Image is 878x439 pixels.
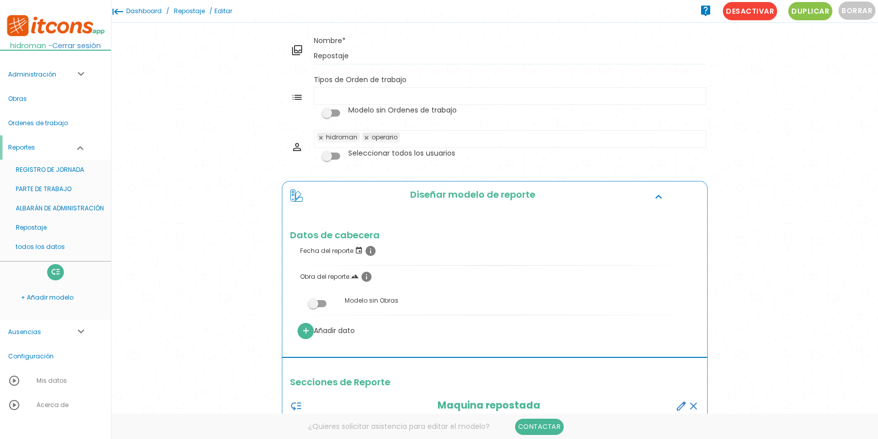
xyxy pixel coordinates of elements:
[291,91,303,103] i: list
[290,396,302,415] a: low_priority
[650,190,667,203] i: expand_more
[290,377,700,387] h2: Secciones de Reporte
[75,135,87,160] i: expand_more
[687,400,700,412] i: clear
[290,291,700,310] label: Modelo sin Obras
[52,41,101,51] a: Cerrar sesión
[364,245,377,257] i: info
[372,134,397,140] div: operario
[326,134,357,140] div: hidroman
[282,230,707,240] h2: Datos de cabecera
[291,44,303,56] i: all_inbox
[314,35,346,46] label: Nombre
[214,7,232,15] span: Editar
[75,320,87,344] i: expand_more
[8,393,20,417] i: play_circle
[290,323,495,339] div: Añadir dato
[675,400,687,412] i: create
[112,1,124,23] i: keyboard_tab
[348,105,457,115] label: Modelo sin Ordenes de trabajo
[314,75,407,85] label: Tipos de Orden de trabajo
[301,323,311,339] i: add
[723,2,777,20] span: Desactivar
[290,240,700,263] label: Fecha del reporte:
[112,414,760,439] div: ¿Quieres solicitar asistencia para editar el modelo?
[687,396,700,415] a: clear
[75,62,87,87] i: expand_more
[700,1,712,21] i: live_help
[290,400,302,412] i: low_priority
[675,396,687,415] a: create
[8,369,20,393] i: play_circle
[298,323,314,339] a: add
[291,141,303,153] i: person
[290,396,700,416] header: Maquina repostada
[360,271,373,283] i: info
[290,266,700,288] label: Obra del reporte:
[838,2,875,20] button: Borrar
[696,1,716,21] a: live_help
[355,246,363,254] i: event
[5,14,106,37] img: itcons-logo
[5,285,106,310] a: + Añadir modelo
[47,264,63,280] a: low_priority
[351,272,359,280] i: landscape
[515,419,564,435] a: Contactar
[348,148,455,158] label: Seleccionar todos los usuarios
[51,264,60,280] i: low_priority
[788,2,832,20] span: Duplicar
[303,190,643,203] h2: Diseñar modelo de reporte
